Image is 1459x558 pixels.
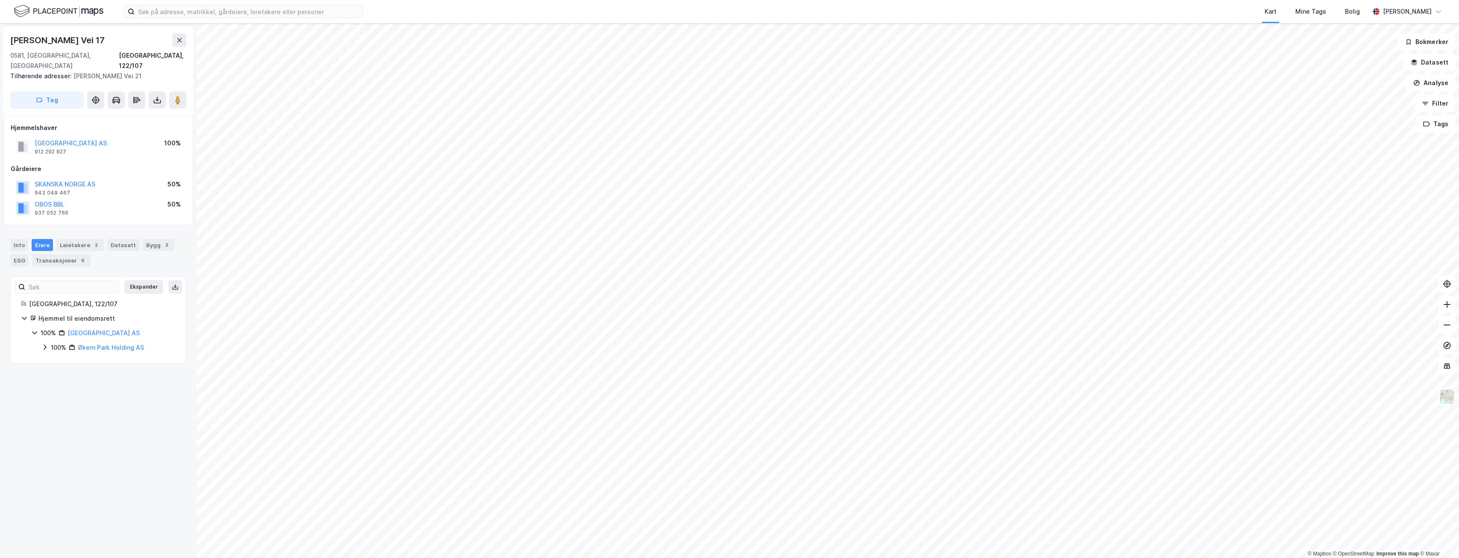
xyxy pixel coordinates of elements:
[1345,6,1360,17] div: Bolig
[1415,95,1456,112] button: Filter
[1416,115,1456,133] button: Tags
[68,329,140,337] a: [GEOGRAPHIC_DATA] AS
[164,138,181,148] div: 100%
[32,239,53,251] div: Eiere
[35,148,66,155] div: 912 292 827
[10,92,84,109] button: Tag
[168,199,181,210] div: 50%
[79,256,87,265] div: 6
[1377,551,1419,557] a: Improve this map
[1333,551,1374,557] a: OpenStreetMap
[38,313,176,324] div: Hjemmel til eiendomsrett
[10,254,29,266] div: ESG
[1265,6,1277,17] div: Kart
[35,189,70,196] div: 943 049 467
[10,71,179,81] div: [PERSON_NAME] Vei 21
[92,241,100,249] div: 2
[1406,74,1456,92] button: Analyse
[162,241,171,249] div: 3
[10,239,28,251] div: Info
[124,280,163,294] button: Ekspander
[10,72,74,80] span: Tilhørende adresser:
[11,164,186,174] div: Gårdeiere
[10,33,106,47] div: [PERSON_NAME] Vei 17
[78,344,144,351] a: Økern Park Holding AS
[32,254,91,266] div: Transaksjoner
[1383,6,1432,17] div: [PERSON_NAME]
[1398,33,1456,50] button: Bokmerker
[11,123,186,133] div: Hjemmelshaver
[51,342,66,353] div: 100%
[143,239,174,251] div: Bygg
[41,328,56,338] div: 100%
[107,239,139,251] div: Datasett
[1439,389,1455,405] img: Z
[168,179,181,189] div: 50%
[29,299,176,309] div: [GEOGRAPHIC_DATA], 122/107
[119,50,186,71] div: [GEOGRAPHIC_DATA], 122/107
[14,4,103,19] img: logo.f888ab2527a4732fd821a326f86c7f29.svg
[1403,54,1456,71] button: Datasett
[35,210,68,216] div: 937 052 766
[1295,6,1326,17] div: Mine Tags
[25,280,119,293] input: Søk
[56,239,104,251] div: Leietakere
[1308,551,1331,557] a: Mapbox
[135,5,363,18] input: Søk på adresse, matrikkel, gårdeiere, leietakere eller personer
[1416,517,1459,558] iframe: Chat Widget
[10,50,119,71] div: 0581, [GEOGRAPHIC_DATA], [GEOGRAPHIC_DATA]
